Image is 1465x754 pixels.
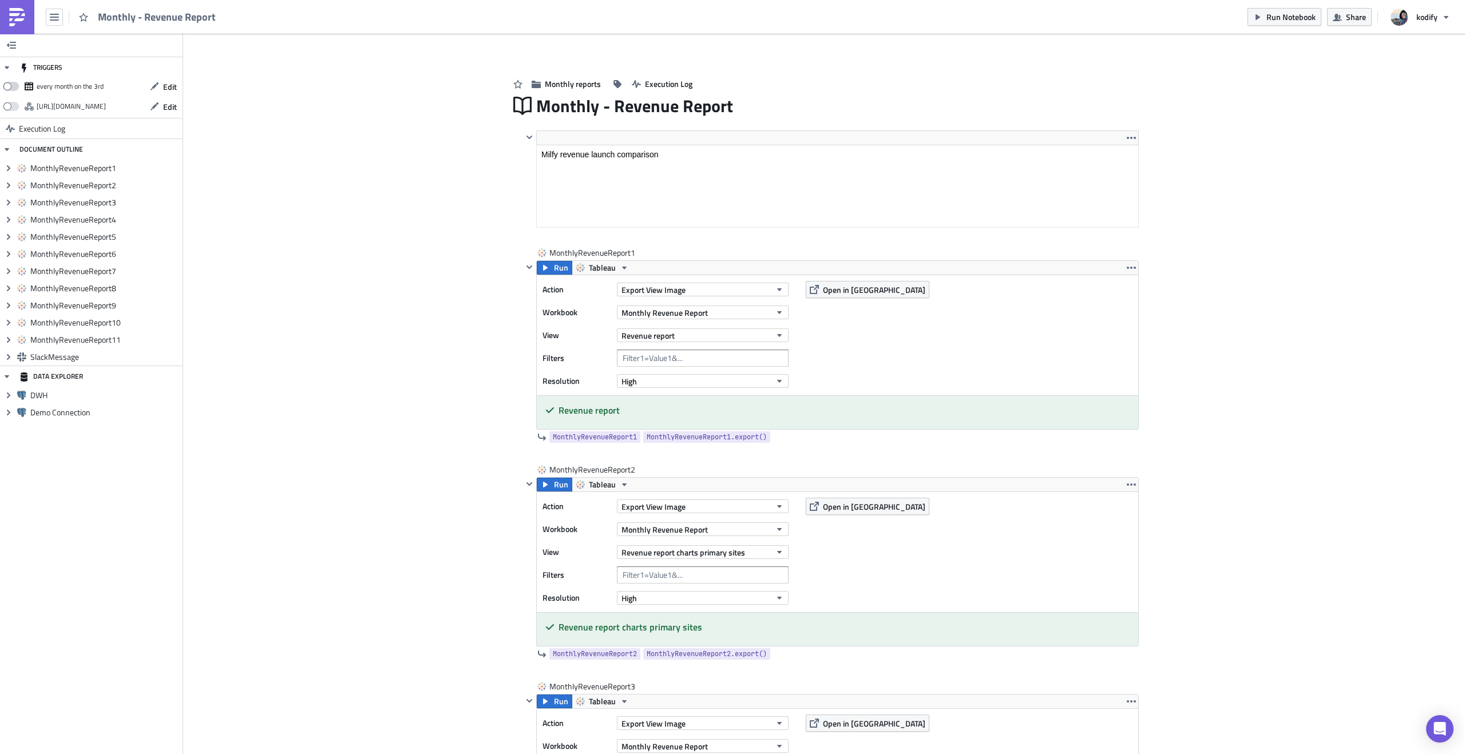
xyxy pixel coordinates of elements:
[30,232,180,242] span: MonthlyRevenueReport5
[617,374,789,388] button: High
[30,197,180,208] span: MonthlyRevenueReport3
[549,464,636,475] span: MonthlyRevenueReport2
[537,478,572,491] button: Run
[30,163,180,173] span: MonthlyRevenueReport1
[537,145,1138,227] iframe: Rich Text Area
[19,366,83,387] div: DATA EXPLORER
[543,281,611,298] label: Action
[553,648,637,660] span: MonthlyRevenueReport2
[617,739,789,753] button: Monthly Revenue Report
[537,261,572,275] button: Run
[554,261,568,275] span: Run
[621,740,708,752] span: Monthly Revenue Report
[19,118,65,139] span: Execution Log
[621,546,745,558] span: Revenue report charts primary sites
[617,328,789,342] button: Revenue report
[30,300,180,311] span: MonthlyRevenueReport9
[643,648,770,660] a: MonthlyRevenueReport2.export()
[1327,8,1372,26] button: Share
[5,5,573,14] p: Monthly Revenue Summary.
[30,352,180,362] span: SlackMessage
[589,478,616,491] span: Tableau
[1426,715,1454,743] div: Open Intercom Messenger
[30,249,180,259] span: MonthlyRevenueReport6
[617,522,789,536] button: Monthly Revenue Report
[554,695,568,708] span: Run
[98,10,217,23] span: Monthly - Revenue Report
[621,523,708,535] span: Monthly Revenue Report
[647,431,767,443] span: MonthlyRevenueReport1.export()
[545,78,601,90] span: Monthly reports
[37,78,104,95] div: every month on the 3rd
[621,375,637,387] span: High
[549,648,640,660] a: MonthlyRevenueReport2
[572,261,633,275] button: Tableau
[537,695,572,708] button: Run
[19,139,83,160] div: DOCUMENT OUTLINE
[589,261,616,275] span: Tableau
[823,284,925,296] span: Open in [GEOGRAPHIC_DATA]
[549,247,636,259] span: MonthlyRevenueReport1
[30,407,180,418] span: Demo Connection
[30,215,180,225] span: MonthlyRevenueReport4
[589,695,616,708] span: Tableau
[621,592,637,604] span: High
[543,543,611,561] label: View
[543,715,611,732] label: Action
[559,406,1130,415] h5: Revenue report
[543,589,611,606] label: Resolution
[617,591,789,605] button: High
[543,372,611,390] label: Resolution
[522,477,536,491] button: Hide content
[522,130,536,144] button: Hide content
[30,390,180,400] span: DWH
[5,5,573,14] body: Rich Text Area. Press ALT-0 for help.
[30,318,180,328] span: MonthlyRevenueReport10
[621,307,708,319] span: Monthly Revenue Report
[543,304,611,321] label: Workbook
[647,648,767,660] span: MonthlyRevenueReport2.export()
[617,545,789,559] button: Revenue report charts primary sites
[617,305,789,319] button: Monthly Revenue Report
[806,715,929,732] button: Open in [GEOGRAPHIC_DATA]
[522,694,536,708] button: Hide content
[163,101,177,113] span: Edit
[621,717,686,729] span: Export View Image
[617,566,789,584] input: Filter1=Value1&...
[543,327,611,344] label: View
[8,8,26,26] img: PushMetrics
[617,283,789,296] button: Export View Image
[823,501,925,513] span: Open in [GEOGRAPHIC_DATA]
[621,284,686,296] span: Export View Image
[536,95,734,117] span: Monthly - Revenue Report
[617,716,789,730] button: Export View Image
[643,431,770,443] a: MonthlyRevenueReport1.export()
[543,566,611,584] label: Filters
[1384,5,1456,30] button: kodify
[163,81,177,93] span: Edit
[543,521,611,538] label: Workbook
[144,78,183,96] button: Edit
[621,330,675,342] span: Revenue report
[1389,7,1409,27] img: Avatar
[617,350,789,367] input: Filter1=Value1&...
[1266,11,1316,23] span: Run Notebook
[645,78,692,90] span: Execution Log
[554,478,568,491] span: Run
[144,98,183,116] button: Edit
[572,695,633,708] button: Tableau
[1248,8,1321,26] button: Run Notebook
[522,260,536,274] button: Hide content
[1346,11,1366,23] span: Share
[30,266,180,276] span: MonthlyRevenueReport7
[617,499,789,513] button: Export View Image
[543,498,611,515] label: Action
[553,431,637,443] span: MonthlyRevenueReport1
[823,717,925,729] span: Open in [GEOGRAPHIC_DATA]
[806,498,929,515] button: Open in [GEOGRAPHIC_DATA]
[549,431,640,443] a: MonthlyRevenueReport1
[543,350,611,367] label: Filters
[526,75,607,93] button: Monthly reports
